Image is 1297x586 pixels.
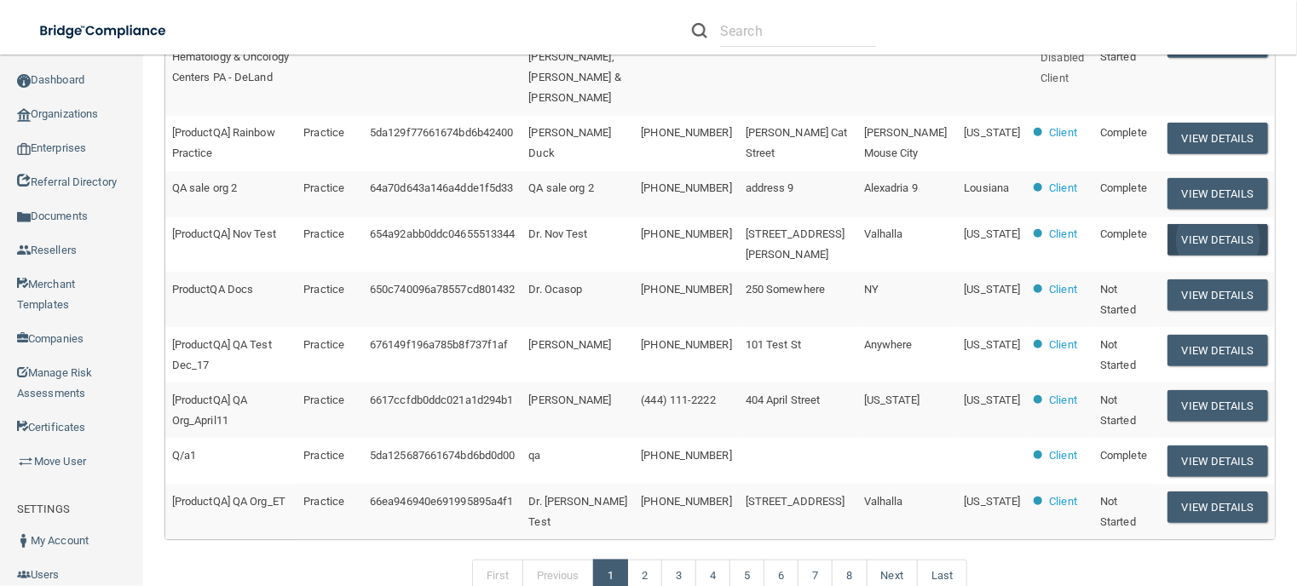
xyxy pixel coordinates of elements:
span: Practice [303,126,344,139]
img: briefcase.64adab9b.png [17,453,34,470]
button: View Details [1167,491,1268,523]
span: address 9 [746,181,794,194]
p: Client [1049,279,1077,300]
span: 654a92abb0ddc04655513344 [370,227,515,240]
span: Valhalla [864,227,903,240]
span: [US_STATE] [864,394,920,406]
span: [PERSON_NAME] [528,338,611,351]
p: Client [1049,445,1077,466]
p: Client [1049,123,1077,143]
button: View Details [1167,123,1268,154]
span: [STREET_ADDRESS] [746,495,845,508]
span: Complete [1100,227,1147,240]
span: Practice [303,181,344,194]
span: Anywhere [864,338,913,351]
span: Lousiana [964,181,1009,194]
span: 6617ccfdb0ddc021a1d294b1 [370,394,513,406]
span: 101 Test St [746,338,801,351]
span: Dr. Nov Test [528,227,587,240]
span: 404 April Street [746,394,821,406]
span: NY [864,283,879,296]
span: QA sale org 2 [528,181,593,194]
span: Dr. [PERSON_NAME] Test [528,495,627,528]
span: [PHONE_NUMBER] [641,449,731,462]
span: 66ea946940e691995895a4f1 [370,495,513,508]
span: [US_STATE] [964,283,1020,296]
p: Client [1049,335,1077,355]
span: Valhalla [864,495,903,508]
span: [US_STATE] [964,338,1020,351]
input: Search [720,15,876,47]
span: Not Started [1100,495,1136,528]
span: (444) 111-2222 [641,394,715,406]
span: [ProductQA] QA Test Dec_17 [172,338,272,371]
span: [US_STATE] [964,227,1020,240]
span: [PHONE_NUMBER] [641,227,731,240]
span: Not Started [1100,394,1136,427]
span: Q/a1 [172,449,196,462]
span: [PHONE_NUMBER] [641,283,731,296]
span: [ProductQA] QA Org_April11 [172,394,247,427]
button: View Details [1167,178,1268,210]
img: organization-icon.f8decf85.png [17,108,31,122]
span: Practice [303,495,344,508]
img: bridge_compliance_login_screen.278c3ca4.svg [26,14,182,49]
span: [ProductQA] Rainbow Practice [172,126,275,159]
span: Practice [303,338,344,351]
span: Practice [303,227,344,240]
span: Practice [303,283,344,296]
p: Client [1049,491,1077,512]
span: Practice [303,449,344,462]
img: icon-documents.8dae5593.png [17,210,31,224]
button: View Details [1167,445,1268,477]
label: SETTINGS [17,499,70,520]
span: [PERSON_NAME] Duck [528,126,611,159]
button: View Details [1167,390,1268,422]
span: Alexadria 9 [864,181,918,194]
span: [ProductQA] Nov Test [172,227,276,240]
span: Practice [303,394,344,406]
p: Client [1049,178,1077,198]
p: Client [1049,390,1077,411]
span: [PHONE_NUMBER] [641,126,731,139]
span: ProductQA Docs [172,283,253,296]
span: [US_STATE] [964,126,1020,139]
span: qa [528,449,540,462]
span: [PERSON_NAME] Cat Street [746,126,848,159]
button: View Details [1167,335,1268,366]
span: 250 Somewhere [746,283,825,296]
span: Complete [1100,181,1147,194]
span: 5da125687661674bd6bd0d00 [370,449,515,462]
span: Complete [1100,126,1147,139]
img: ic-search.3b580494.png [692,23,707,38]
img: ic_dashboard_dark.d01f4a41.png [17,74,31,88]
span: [PERSON_NAME] Mouse City [864,126,947,159]
span: Not Started [1100,283,1136,316]
img: enterprise.0d942306.png [17,143,31,155]
span: Dr. Ocasop [528,283,582,296]
span: 5da129f77661674bd6b42400 [370,126,513,139]
span: 64a70d643a146a4dde1f5d33 [370,181,513,194]
span: [US_STATE] [964,495,1020,508]
span: [PHONE_NUMBER] [641,181,731,194]
span: [PERSON_NAME] [528,394,611,406]
img: icon-users.e205127d.png [17,568,31,582]
span: 650c740096a78557cd801432 [370,283,515,296]
span: [STREET_ADDRESS][PERSON_NAME] [746,227,845,261]
span: QA sale org 2 [172,181,237,194]
span: [PHONE_NUMBER] [641,338,731,351]
p: Disabled Client [1040,48,1087,89]
span: [ProductQA] QA Org_ET [172,495,285,508]
span: [PHONE_NUMBER] [641,495,731,508]
button: View Details [1167,224,1268,256]
img: ic_user_dark.df1a06c3.png [17,534,31,548]
span: [US_STATE] [964,394,1020,406]
span: Complete [1100,449,1147,462]
img: ic_reseller.de258add.png [17,244,31,257]
span: Not Started [1100,338,1136,371]
p: Client [1049,224,1077,244]
button: View Details [1167,279,1268,311]
span: 676149f196a785b8f737f1af [370,338,508,351]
